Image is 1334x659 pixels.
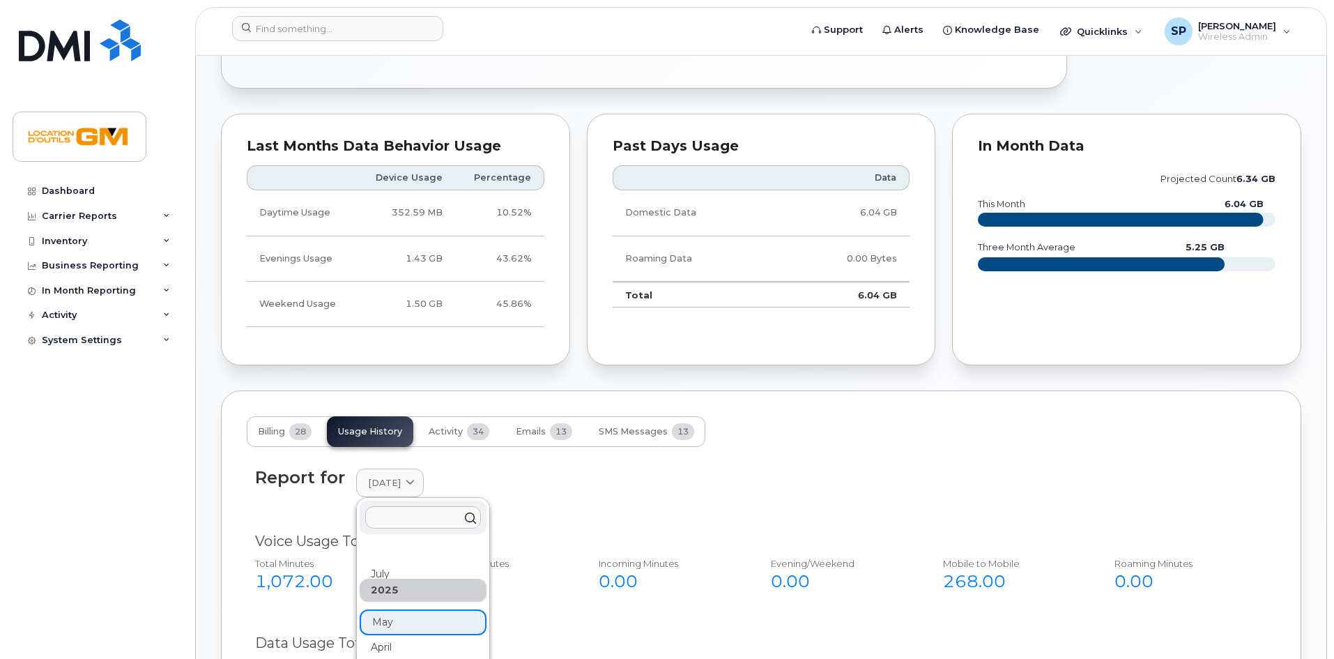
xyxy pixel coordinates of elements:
[1186,242,1225,252] text: 5.25 GB
[599,426,668,437] span: SMS Messages
[779,236,910,282] td: 0.00 Bytes
[1114,557,1256,570] div: Roaming Minutes
[258,426,285,437] span: Billing
[1171,23,1186,40] span: SP
[802,16,873,44] a: Support
[599,570,740,593] div: 0.00
[356,469,424,497] a: [DATE]
[672,423,694,440] span: 13
[356,190,455,236] td: 352.59 MB
[368,476,401,490] span: [DATE]
[613,282,779,308] td: Total
[1236,174,1275,184] tspan: 6.34 GB
[247,236,544,282] tr: Weekdays from 6:00pm to 8:00am
[247,236,356,282] td: Evenings Usage
[1198,20,1276,31] span: [PERSON_NAME]
[255,468,345,487] div: Report for
[427,557,569,570] div: Outgoing minutes
[1077,26,1128,37] span: Quicklinks
[873,16,933,44] a: Alerts
[455,165,544,190] th: Percentage
[824,23,863,37] span: Support
[232,16,443,41] input: Find something...
[255,557,397,570] div: Total Minutes
[247,139,544,153] div: Last Months Data Behavior Usage
[356,236,455,282] td: 1.43 GB
[933,16,1049,44] a: Knowledge Base
[289,423,312,440] span: 28
[247,282,356,327] td: Weekend Usage
[1155,17,1301,45] div: Sumit Patel
[599,557,740,570] div: Incoming Minutes
[550,423,572,440] span: 13
[427,570,569,593] div: 781.00
[455,236,544,282] td: 43.62%
[247,190,356,236] td: Daytime Usage
[429,426,463,437] span: Activity
[943,570,1084,593] div: 268.00
[1114,570,1256,593] div: 0.00
[360,579,486,602] div: 2025
[356,165,455,190] th: Device Usage
[894,23,923,37] span: Alerts
[247,282,544,327] tr: Friday from 6:00pm to Monday 8:00am
[255,570,397,593] div: 1,072.00
[613,190,779,236] td: Domestic Data
[613,236,779,282] td: Roaming Data
[455,282,544,327] td: 45.86%
[455,190,544,236] td: 10.52%
[977,242,1075,252] text: three month average
[955,23,1039,37] span: Knowledge Base
[613,139,910,153] div: Past Days Usage
[360,636,486,659] div: April
[779,282,910,308] td: 6.04 GB
[978,139,1275,153] div: In Month Data
[360,563,486,586] div: July
[779,165,910,190] th: Data
[779,190,910,236] td: 6.04 GB
[255,633,1267,653] div: Data Usage Total $0.00
[1198,31,1276,43] span: Wireless Admin
[255,531,1267,552] div: Voice Usage Total $0.00
[771,557,912,570] div: Evening/Weekend
[943,557,1084,570] div: Mobile to Mobile
[977,199,1025,209] text: this month
[356,282,455,327] td: 1.50 GB
[771,570,912,593] div: 0.00
[1050,17,1152,45] div: Quicklinks
[1160,174,1275,184] text: projected count
[360,586,486,609] div: June
[516,426,546,437] span: Emails
[1225,199,1264,209] text: 6.04 GB
[467,423,489,440] span: 34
